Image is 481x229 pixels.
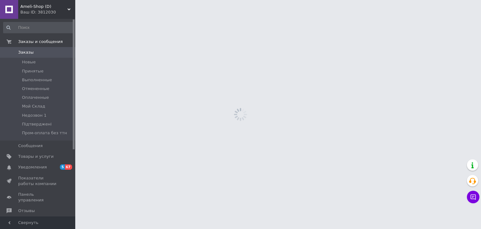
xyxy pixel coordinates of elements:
input: Поиск [3,22,74,33]
span: Отзывы [18,208,35,214]
span: Ameli-Shop (D) [20,4,67,9]
div: Ваш ID: 3812030 [20,9,75,15]
span: Панель управления [18,192,58,203]
span: Сообщения [18,143,43,149]
span: Новые [22,59,36,65]
span: 67 [65,164,72,170]
span: Пром-оплата без ттн [22,130,67,136]
span: Підтверджені [22,121,52,127]
span: Недозвон 1 [22,113,46,118]
span: Мой Склад [22,104,45,109]
span: 5 [60,164,65,170]
span: Выполненные [22,77,52,83]
span: Принятые [22,68,44,74]
button: Чат с покупателем [467,191,479,203]
span: Заказы и сообщения [18,39,63,45]
span: Отмененные [22,86,49,92]
span: Уведомления [18,164,47,170]
span: Товары и услуги [18,154,54,159]
span: Оплаченные [22,95,49,100]
span: Заказы [18,50,34,55]
span: Показатели работы компании [18,175,58,187]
